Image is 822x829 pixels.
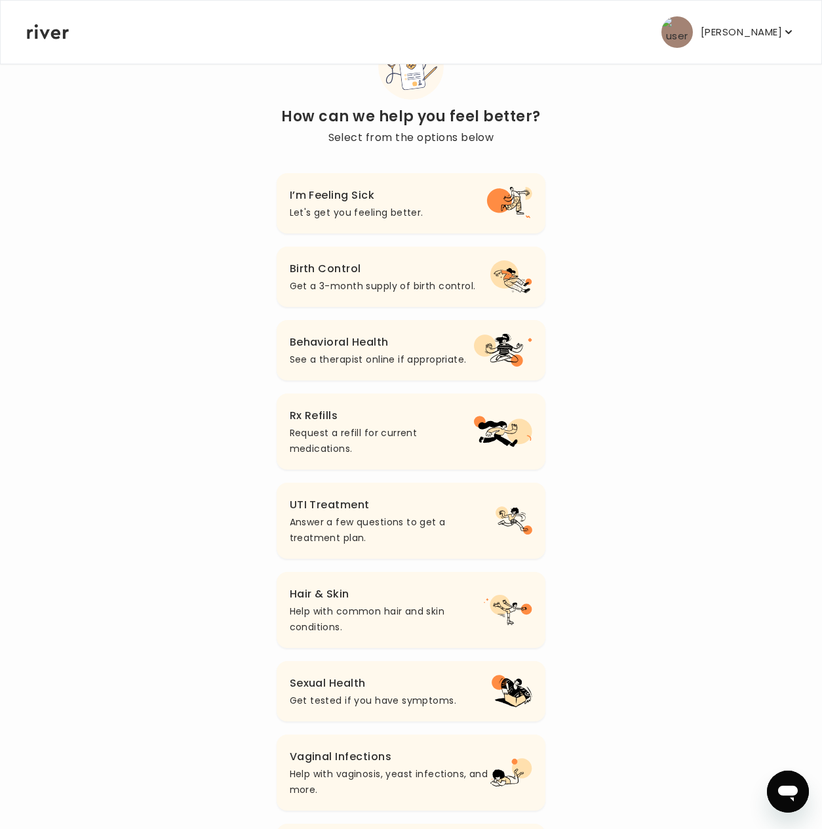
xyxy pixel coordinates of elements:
p: [PERSON_NAME] [701,23,782,41]
h3: Sexual Health [290,674,456,693]
p: Answer a few questions to get a treatment plan. [290,514,496,546]
p: Get tested if you have symptoms. [290,693,456,708]
h3: Behavioral Health [290,333,467,352]
p: Get a 3-month supply of birth control. [290,278,476,294]
button: Hair & SkinHelp with common hair and skin conditions. [277,572,546,648]
h3: Vaginal Infections [290,748,490,766]
p: Request a refill for current medications. [290,425,474,456]
h3: UTI Treatment [290,496,496,514]
iframe: Button to launch messaging window [767,771,809,813]
button: Sexual HealthGet tested if you have symptoms. [277,661,546,721]
h3: Rx Refills [290,407,474,425]
button: Vaginal InfectionsHelp with vaginosis, yeast infections, and more. [277,735,546,811]
button: Birth ControlGet a 3-month supply of birth control. [277,247,546,307]
h3: Birth Control [290,260,476,278]
p: Help with vaginosis, yeast infections, and more. [290,766,490,798]
button: Behavioral HealthSee a therapist online if appropriate. [277,320,546,380]
button: Rx RefillsRequest a refill for current medications. [277,394,546,470]
img: Book Clinic Appointment [378,34,444,100]
p: Help with common hair and skin conditions. [290,603,484,635]
button: UTI TreatmentAnswer a few questions to get a treatment plan. [277,483,546,559]
p: Let's get you feeling better. [290,205,423,220]
p: See a therapist online if appropriate. [290,352,467,367]
h3: I’m Feeling Sick [290,186,423,205]
h2: How can we help you feel better? [281,108,540,126]
h3: Hair & Skin [290,585,484,603]
button: I’m Feeling SickLet's get you feeling better. [277,173,546,233]
p: Select from the options below [281,129,540,147]
button: user avatar[PERSON_NAME] [661,16,795,48]
img: user avatar [661,16,693,48]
